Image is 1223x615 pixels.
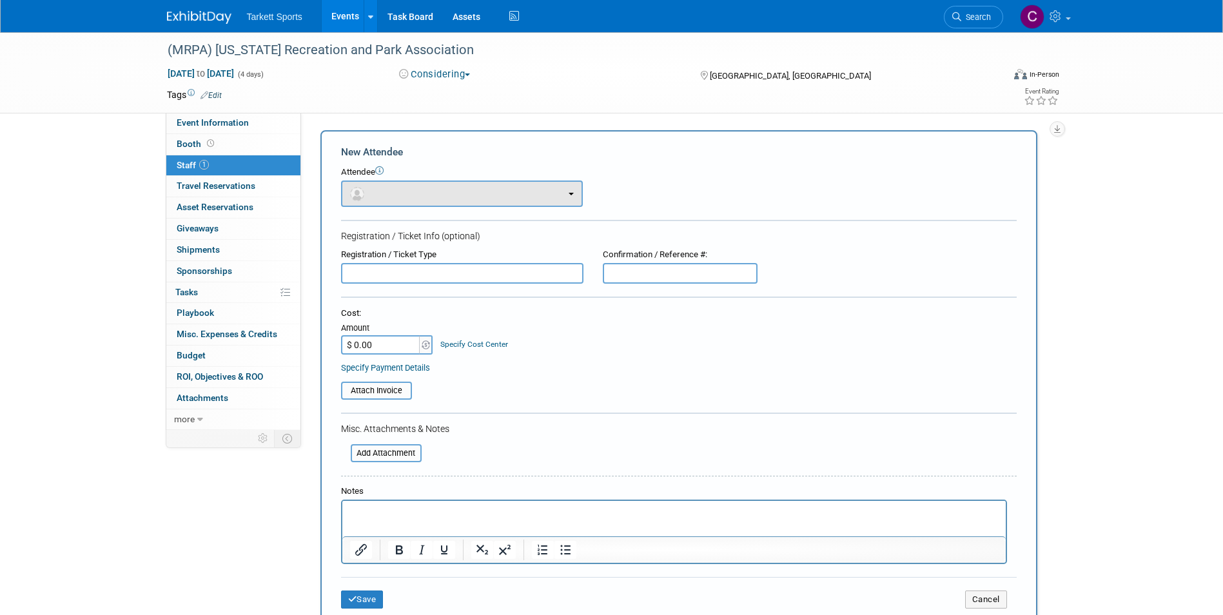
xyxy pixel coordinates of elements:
[341,249,583,261] div: Registration / Ticket Type
[341,591,384,609] button: Save
[174,414,195,424] span: more
[341,322,435,335] div: Amount
[177,181,255,191] span: Travel Reservations
[944,6,1003,28] a: Search
[166,346,300,366] a: Budget
[341,166,1017,179] div: Attendee
[411,541,433,559] button: Italic
[177,371,263,382] span: ROI, Objectives & ROO
[167,88,222,101] td: Tags
[177,329,277,339] span: Misc. Expenses & Credits
[167,11,231,24] img: ExhibitDay
[341,363,430,373] a: Specify Payment Details
[1029,70,1059,79] div: In-Person
[166,367,300,387] a: ROI, Objectives & ROO
[603,249,758,261] div: Confirmation / Reference #:
[177,307,214,318] span: Playbook
[274,430,300,447] td: Toggle Event Tabs
[177,117,249,128] span: Event Information
[177,244,220,255] span: Shipments
[341,485,1007,498] div: Notes
[166,155,300,176] a: Staff1
[1014,69,1027,79] img: Format-Inperson.png
[471,541,493,559] button: Subscript
[166,388,300,409] a: Attachments
[1024,88,1059,95] div: Event Rating
[177,202,253,212] span: Asset Reservations
[440,340,508,349] a: Specify Cost Center
[433,541,455,559] button: Underline
[166,240,300,260] a: Shipments
[201,91,222,100] a: Edit
[167,68,235,79] span: [DATE] [DATE]
[388,541,410,559] button: Bold
[163,39,984,62] div: (MRPA) [US_STATE] Recreation and Park Association
[166,176,300,197] a: Travel Reservations
[395,68,475,81] button: Considering
[166,282,300,303] a: Tasks
[554,541,576,559] button: Bullet list
[175,287,198,297] span: Tasks
[177,160,209,170] span: Staff
[341,145,1017,159] div: New Attendee
[166,197,300,218] a: Asset Reservations
[341,422,1017,435] div: Misc. Attachments & Notes
[710,71,871,81] span: [GEOGRAPHIC_DATA], [GEOGRAPHIC_DATA]
[195,68,207,79] span: to
[177,266,232,276] span: Sponsorships
[1020,5,1044,29] img: Cody Gustafson
[166,324,300,345] a: Misc. Expenses & Credits
[166,261,300,282] a: Sponsorships
[965,591,1007,609] button: Cancel
[166,303,300,324] a: Playbook
[166,134,300,155] a: Booth
[341,307,1017,320] div: Cost:
[177,350,206,360] span: Budget
[342,501,1006,536] iframe: Rich Text Area
[237,70,264,79] span: (4 days)
[961,12,991,22] span: Search
[252,430,275,447] td: Personalize Event Tab Strip
[199,160,209,170] span: 1
[494,541,516,559] button: Superscript
[177,223,219,233] span: Giveaways
[204,139,217,148] span: Booth not reserved yet
[177,393,228,403] span: Attachments
[247,12,302,22] span: Tarkett Sports
[341,229,1017,242] div: Registration / Ticket Info (optional)
[177,139,217,149] span: Booth
[166,409,300,430] a: more
[166,113,300,133] a: Event Information
[532,541,554,559] button: Numbered list
[927,67,1060,86] div: Event Format
[350,541,372,559] button: Insert/edit link
[166,219,300,239] a: Giveaways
